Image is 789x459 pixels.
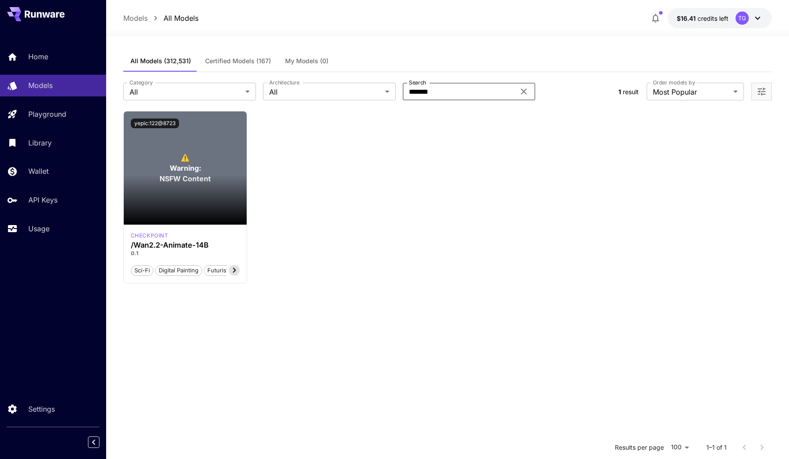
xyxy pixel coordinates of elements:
p: API Keys [28,195,57,205]
div: $16.4053 [677,14,728,23]
p: Settings [28,404,55,414]
span: Digital Painting [156,266,202,275]
span: NSFW Content [160,173,211,184]
p: Wallet [28,166,49,176]
p: Usage [28,223,50,234]
a: Models [123,13,148,23]
span: My Models (0) [285,57,328,65]
p: Playground [28,109,66,119]
button: Sci-Fi [131,264,153,276]
span: Certified Models (167) [205,57,271,65]
p: Models [28,80,53,91]
button: Futuristic [204,264,236,276]
div: Collapse sidebar [95,434,106,450]
span: $16.41 [677,15,698,22]
button: yepic:122@8723 [131,119,179,128]
button: Collapse sidebar [88,436,99,448]
label: Search [409,79,426,86]
nav: breadcrumb [123,13,198,23]
span: Warning: [170,163,201,173]
p: Results per page [615,443,664,452]
span: Futuristic [204,266,236,275]
label: Category [130,79,153,86]
span: All [269,87,381,97]
button: Open more filters [756,86,767,97]
span: Sci-Fi [131,266,153,275]
a: All Models [164,13,198,23]
p: Home [28,51,48,62]
p: checkpoint [131,232,168,240]
div: 100 [667,441,692,454]
div: TG [736,11,749,25]
div: SD 3 [131,232,168,240]
p: 1–1 of 1 [706,443,727,452]
span: ⚠️ [181,152,190,163]
span: All [130,87,242,97]
h3: /Wan2.2-Animate-14B [131,241,240,249]
span: Most Popular [653,87,730,97]
span: All Models (312,531) [130,57,191,65]
label: Order models by [653,79,695,86]
span: result [623,88,639,96]
div: To view NSFW models, adjust the filter settings and toggle the option on. [124,111,247,225]
p: 0.1 [131,249,240,257]
label: Architecture [269,79,299,86]
p: Library [28,138,52,148]
button: Digital Painting [155,264,202,276]
span: 1 [618,88,621,96]
button: $16.4053TG [668,8,772,28]
span: credits left [698,15,728,22]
